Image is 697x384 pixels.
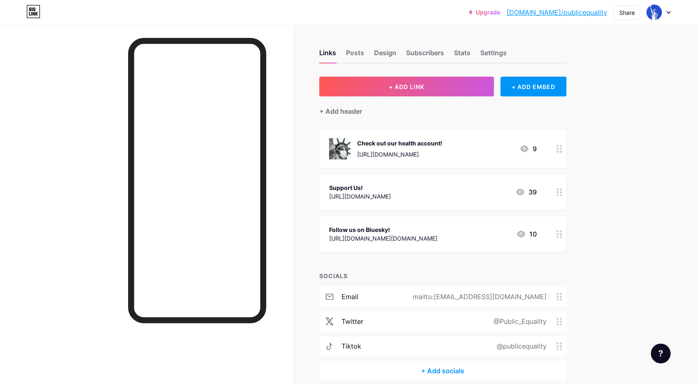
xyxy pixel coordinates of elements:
div: @Public_Equality [480,316,557,326]
div: twitter [341,316,363,326]
div: Support Us! [329,183,391,192]
img: Check out our health account! [329,138,351,159]
a: Upgrade [469,9,500,16]
div: Posts [346,48,364,63]
div: Follow us on Bluesky! [329,225,437,234]
div: 9 [519,144,537,154]
div: Share [619,8,635,17]
div: Settings [480,48,507,63]
div: Design [374,48,396,63]
img: publicequality [646,5,662,20]
div: @publicequality [484,341,557,351]
div: [URL][DOMAIN_NAME][DOMAIN_NAME] [329,234,437,243]
div: Stats [454,48,470,63]
div: Links [319,48,336,63]
div: 10 [516,229,537,239]
div: Subscribers [406,48,444,63]
div: email [341,292,358,302]
div: [URL][DOMAIN_NAME] [357,150,442,159]
span: + ADD LINK [389,83,424,90]
div: Check out our health account! [357,139,442,148]
div: + Add header [319,106,362,116]
div: tiktok [341,341,361,351]
div: [URL][DOMAIN_NAME] [329,192,391,201]
div: mailto:[EMAIL_ADDRESS][DOMAIN_NAME] [400,292,557,302]
div: + Add socials [319,361,566,381]
div: 39 [515,187,537,197]
button: + ADD LINK [319,77,494,96]
div: SOCIALS [319,272,566,280]
a: [DOMAIN_NAME]/publicequality [507,7,607,17]
div: + ADD EMBED [501,77,566,96]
